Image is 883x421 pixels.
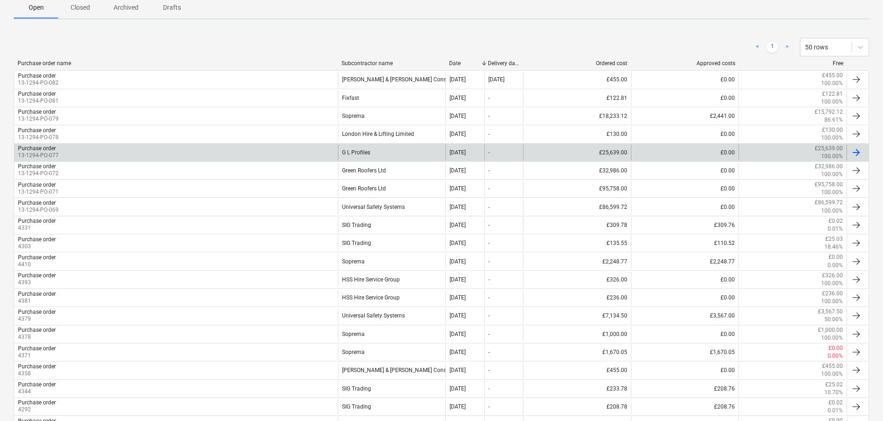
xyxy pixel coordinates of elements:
[837,377,883,421] iframe: Chat Widget
[829,344,843,352] p: £0.00
[631,217,739,233] div: £309.76
[338,145,446,160] div: G L Profiles
[18,406,56,414] p: 4292
[450,240,466,246] div: [DATE]
[821,298,843,305] p: 100.00%
[488,131,490,137] div: -
[18,272,56,279] div: Purchase order
[18,163,56,170] div: Purchase order
[523,290,631,305] div: £236.00
[450,385,466,392] div: [DATE]
[781,42,793,53] a: Next page
[828,352,843,360] p: 0.00%
[18,91,56,97] div: Purchase order
[818,308,843,316] p: £3,567.50
[821,153,843,160] p: 100.00%
[631,108,739,124] div: £2,441.00
[631,308,739,323] div: £3,567.00
[488,276,490,283] div: -
[635,60,735,67] div: Approved costs
[114,3,138,12] p: Archived
[18,115,59,123] p: 13-1294-PO-079
[338,90,446,106] div: Fixfast
[18,170,59,177] p: 13-1294-PO-072
[631,126,739,142] div: £0.00
[631,235,739,251] div: £110.52
[450,294,466,301] div: [DATE]
[338,253,446,269] div: Soprema
[18,254,56,261] div: Purchase order
[18,97,59,105] p: 13-1294-PO-081
[488,149,490,156] div: -
[450,403,466,410] div: [DATE]
[523,272,631,287] div: £326.00
[18,297,56,305] p: 4381
[18,399,56,406] div: Purchase order
[18,60,334,67] div: Purchase order name
[25,3,47,12] p: Open
[18,370,56,378] p: 4358
[18,388,56,396] p: 4344
[523,72,631,87] div: £455.00
[523,362,631,378] div: £455.00
[18,134,59,141] p: 13-1294-PO-078
[338,344,446,360] div: Soprema
[752,42,763,53] a: Previous page
[815,199,843,207] p: £86,599.72
[488,331,490,337] div: -
[488,204,490,210] div: -
[488,294,490,301] div: -
[450,131,466,137] div: [DATE]
[488,367,490,373] div: -
[18,309,56,315] div: Purchase order
[488,95,490,101] div: -
[829,217,843,225] p: £0.02
[631,362,739,378] div: £0.00
[450,95,466,101] div: [DATE]
[821,189,843,196] p: 100.00%
[18,145,56,152] div: Purchase order
[824,243,843,251] p: 18.46%
[631,145,739,160] div: £0.00
[523,90,631,106] div: £122.81
[450,113,466,119] div: [DATE]
[338,126,446,142] div: London Hire & Lifting Limited
[821,334,843,342] p: 100.00%
[821,79,843,87] p: 100.00%
[18,79,59,87] p: 13-1294-PO-082
[523,381,631,397] div: £233.78
[523,235,631,251] div: £135.55
[18,127,56,134] div: Purchase order
[18,73,56,79] div: Purchase order
[822,272,843,280] p: £326.00
[523,181,631,196] div: £95,758.00
[488,113,490,119] div: -
[338,399,446,415] div: SIG Trading
[523,108,631,124] div: £18,233.12
[631,272,739,287] div: £0.00
[18,152,59,159] p: 13-1294-PO-077
[488,222,490,228] div: -
[821,171,843,178] p: 100.00%
[488,240,490,246] div: -
[821,134,843,142] p: 100.00%
[523,326,631,342] div: £1,000.00
[821,98,843,106] p: 100.00%
[523,199,631,214] div: £86,599.72
[631,181,739,196] div: £0.00
[338,199,446,214] div: Universal Safety Systems
[18,236,56,243] div: Purchase order
[488,385,490,392] div: -
[18,345,56,352] div: Purchase order
[18,261,56,268] p: 4410
[450,204,466,210] div: [DATE]
[449,60,481,67] div: Date
[18,363,56,370] div: Purchase order
[631,290,739,305] div: £0.00
[338,381,446,397] div: SIG Trading
[18,200,56,206] div: Purchase order
[631,163,739,178] div: £0.00
[450,222,466,228] div: [DATE]
[338,108,446,124] div: Soprema
[161,3,183,12] p: Drafts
